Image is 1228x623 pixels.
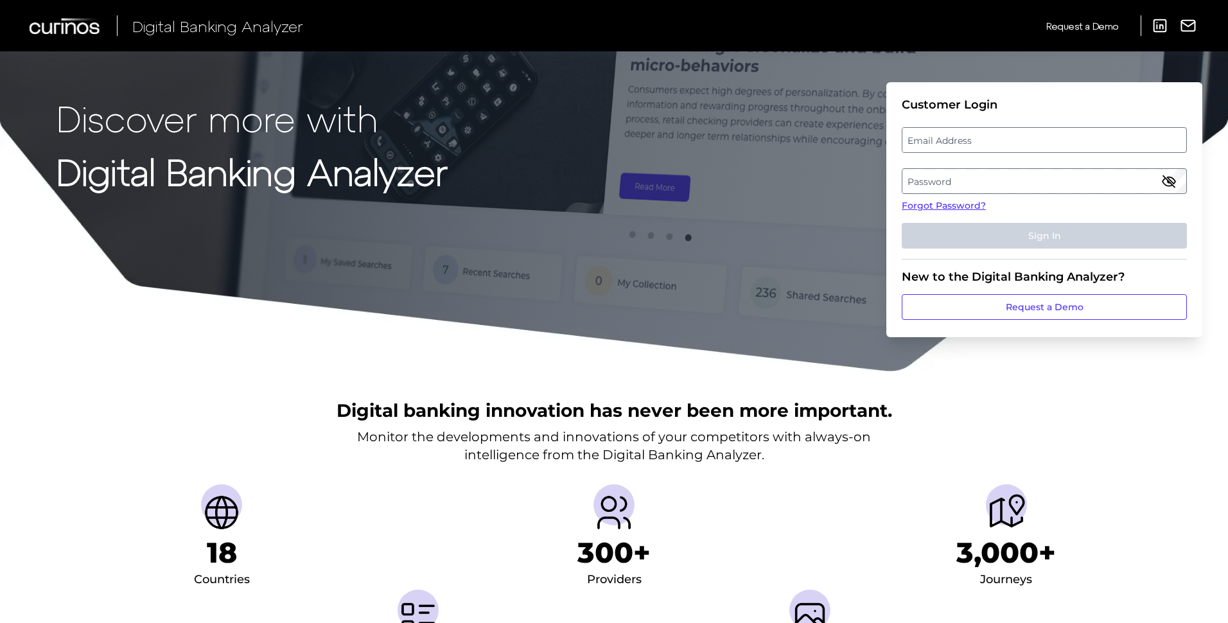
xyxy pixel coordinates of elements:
[902,223,1187,249] button: Sign In
[980,570,1032,590] div: Journeys
[577,536,651,570] h1: 300+
[902,98,1187,112] div: Customer Login
[587,570,642,590] div: Providers
[337,398,892,423] h2: Digital banking innovation has never been more important.
[986,492,1027,533] img: Journeys
[1046,15,1118,37] a: Request a Demo
[57,98,448,138] p: Discover more with
[902,270,1187,284] div: New to the Digital Banking Analyzer?
[357,428,871,464] p: Monitor the developments and innovations of your competitors with always-on intelligence from the...
[956,536,1056,570] h1: 3,000+
[207,536,237,570] h1: 18
[902,294,1187,320] a: Request a Demo
[30,18,101,34] img: Curinos
[194,570,250,590] div: Countries
[201,492,242,533] img: Countries
[593,492,635,533] img: Providers
[1046,21,1118,31] span: Request a Demo
[902,170,1186,193] label: Password
[132,17,303,35] span: Digital Banking Analyzer
[902,199,1187,213] a: Forgot Password?
[902,128,1186,152] label: Email Address
[57,150,448,193] strong: Digital Banking Analyzer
